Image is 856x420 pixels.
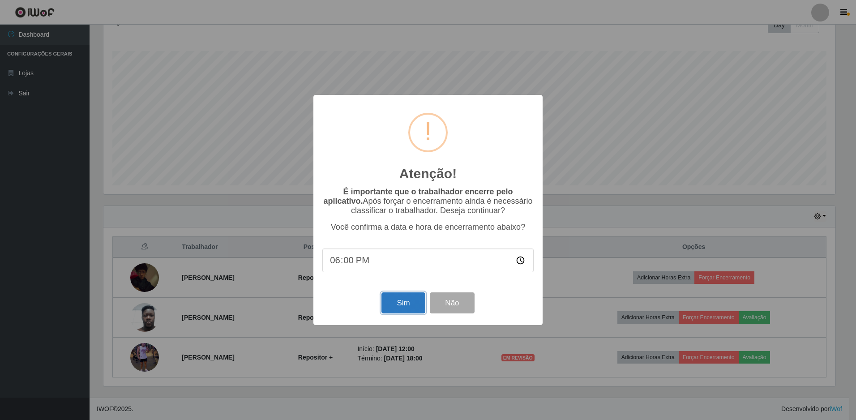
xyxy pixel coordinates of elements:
[323,187,513,206] b: É importante que o trabalhador encerre pelo aplicativo.
[399,166,457,182] h2: Atenção!
[381,292,425,313] button: Sim
[322,187,534,215] p: Após forçar o encerramento ainda é necessário classificar o trabalhador. Deseja continuar?
[430,292,474,313] button: Não
[322,223,534,232] p: Você confirma a data e hora de encerramento abaixo?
